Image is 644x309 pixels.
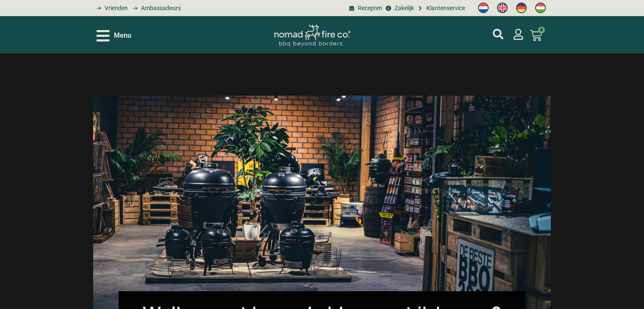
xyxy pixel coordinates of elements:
a: grill bill ambassadors [130,4,181,13]
span: Menu [114,30,131,41]
a: grill bill zakeljk [384,4,414,13]
a: Switch to Duits [512,0,531,16]
span: 0 [538,27,545,33]
a: 0 [520,25,552,47]
img: Duits [516,3,527,13]
a: BBQ recepten [348,4,382,13]
a: grill bill klantenservice [416,4,465,13]
span: Ambassadeurs [139,4,181,13]
a: Switch to Engels [493,0,512,16]
img: Nederlands [478,3,489,13]
div: Open/Close Menu [97,28,131,43]
span: Zakelijk [392,4,414,13]
img: Nomad Logo [274,25,350,47]
img: Hongaars [535,3,546,13]
a: mijn account [513,29,524,40]
span: Klantenservice [424,4,465,13]
a: grill bill vrienden [94,4,128,13]
span: Vrienden [102,4,128,13]
img: Engels [497,3,508,13]
span: Recepten [356,4,382,13]
a: Switch to Hongaars [531,0,550,16]
a: mijn account [493,29,503,39]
